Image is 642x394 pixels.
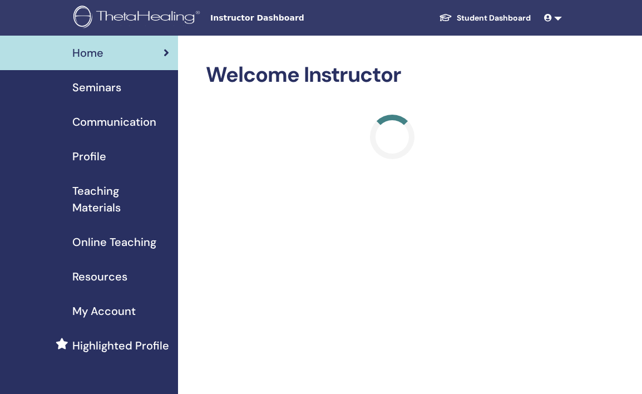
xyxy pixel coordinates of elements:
[72,337,169,354] span: Highlighted Profile
[206,62,579,88] h2: Welcome Instructor
[72,45,103,61] span: Home
[72,148,106,165] span: Profile
[430,8,540,28] a: Student Dashboard
[72,183,169,216] span: Teaching Materials
[73,6,204,31] img: logo.png
[72,234,156,250] span: Online Teaching
[72,268,127,285] span: Resources
[439,13,452,22] img: graduation-cap-white.svg
[210,12,377,24] span: Instructor Dashboard
[72,303,136,319] span: My Account
[72,114,156,130] span: Communication
[72,79,121,96] span: Seminars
